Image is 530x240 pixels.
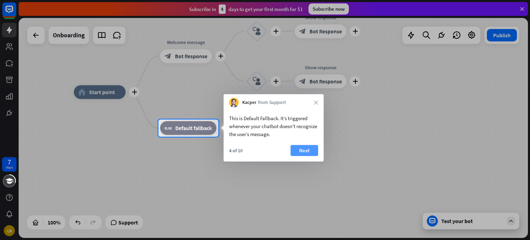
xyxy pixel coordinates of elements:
span: Default fallback [175,125,212,132]
div: 4 of 10 [229,147,243,154]
span: from Support [258,99,286,106]
button: Open LiveChat chat widget [6,3,26,23]
span: Kacper [242,99,256,106]
button: Next [291,145,318,156]
i: block_fallback [165,125,172,132]
div: This is Default Fallback. It’s triggered whenever your chatbot doesn't recognize the user’s message. [229,114,318,138]
i: close [314,100,318,105]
